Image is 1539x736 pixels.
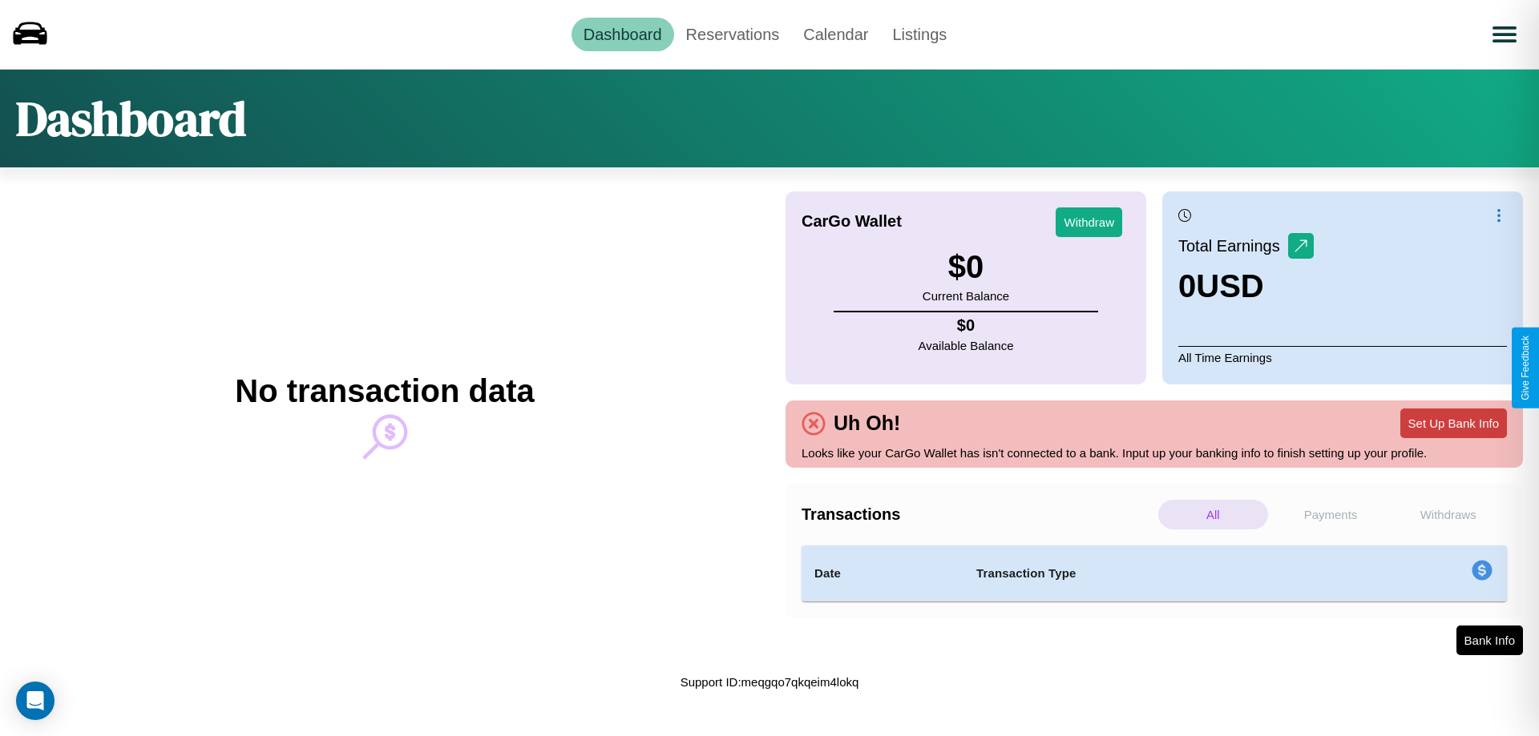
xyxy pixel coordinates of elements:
[1393,500,1503,529] p: Withdraws
[1276,500,1386,529] p: Payments
[674,18,792,51] a: Reservations
[802,212,902,231] h4: CarGo Wallet
[802,505,1154,524] h4: Transactions
[919,335,1014,356] p: Available Balance
[1178,346,1507,368] p: All Time Earnings
[1400,408,1507,438] button: Set Up Bank Info
[1056,207,1122,237] button: Withdraw
[1520,336,1531,400] div: Give Feedback
[16,86,246,151] h1: Dashboard
[826,412,908,435] h4: Uh Oh!
[880,18,959,51] a: Listings
[919,316,1014,335] h4: $ 0
[923,249,1009,285] h3: $ 0
[681,671,859,693] p: Support ID: meqgqo7qkqeim4lokq
[572,18,674,51] a: Dashboard
[1178,231,1288,260] p: Total Earnings
[802,442,1507,464] p: Looks like your CarGo Wallet has isn't connected to a bank. Input up your banking info to finish ...
[976,564,1340,583] h4: Transaction Type
[1178,268,1314,304] h3: 0 USD
[1456,625,1523,655] button: Bank Info
[923,285,1009,307] p: Current Balance
[802,545,1507,601] table: simple table
[1158,500,1268,529] p: All
[16,682,55,720] div: Open Intercom Messenger
[791,18,880,51] a: Calendar
[235,373,534,409] h2: No transaction data
[1482,12,1527,57] button: Open menu
[814,564,951,583] h4: Date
